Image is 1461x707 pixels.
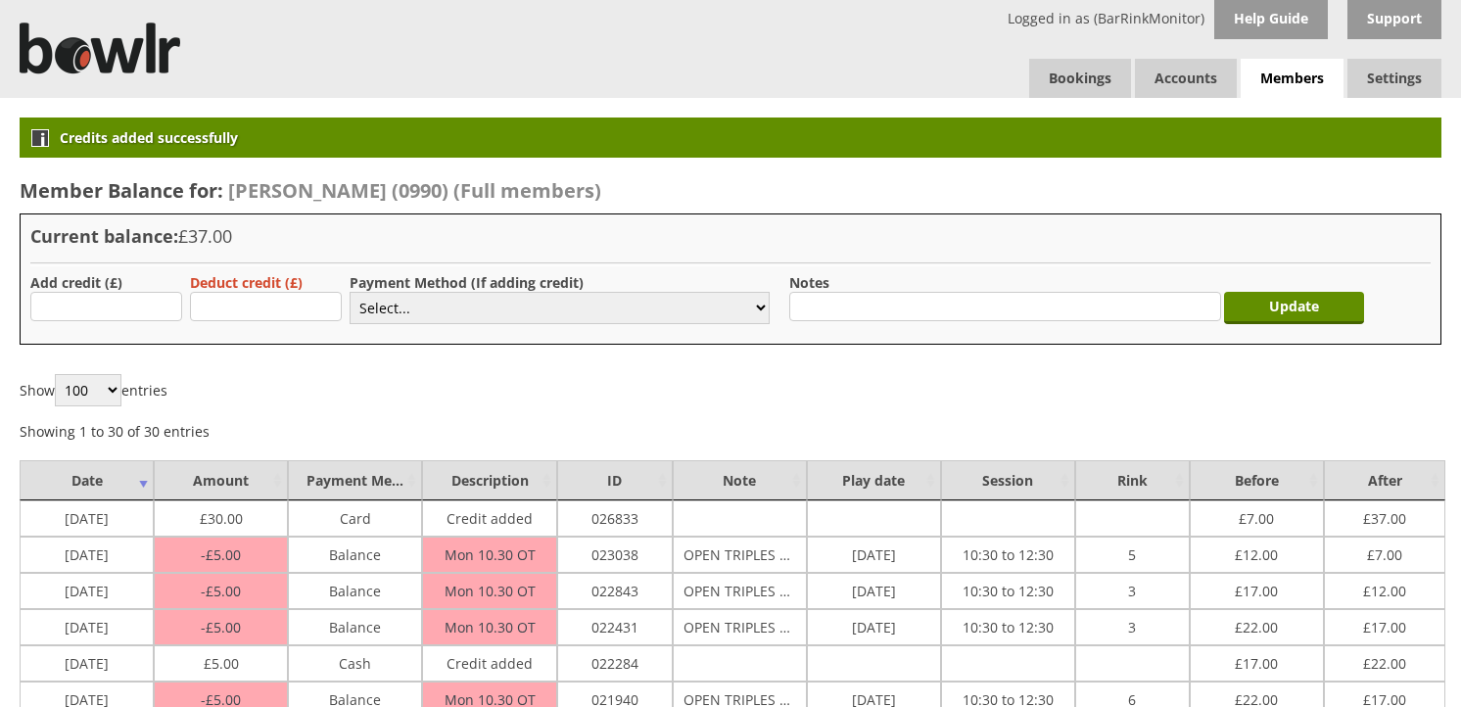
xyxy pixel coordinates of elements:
td: Payment Method : activate to sort column ascending [288,460,422,500]
span: 5.00 [201,545,241,564]
td: 023038 [557,537,673,573]
td: [DATE] [20,609,154,645]
td: Description : activate to sort column ascending [422,460,556,500]
select: Showentries [55,374,121,406]
td: ID : activate to sort column ascending [557,460,673,500]
td: [DATE] [807,573,941,609]
td: [DATE] [807,537,941,573]
td: 026833 [557,500,673,537]
td: OPEN TRIPLES MON 10-30 [673,573,807,609]
a: Bookings [1029,59,1131,98]
td: Note : activate to sort column ascending [673,460,807,500]
td: Mon 10.30 OT [422,573,556,609]
td: 10:30 to 12:30 [941,609,1075,645]
td: After : activate to sort column ascending [1324,460,1445,500]
td: 022843 [557,573,673,609]
span: 5.00 [201,582,241,600]
td: [DATE] [20,645,154,682]
label: Show entries [20,381,167,400]
span: Settings [1347,59,1441,98]
input: Update [1224,292,1364,324]
td: Rink : activate to sort column ascending [1075,460,1190,500]
a: [PERSON_NAME] (0990) (Full members) [223,177,601,204]
span: 12.00 [1363,577,1406,600]
td: [DATE] [20,500,154,537]
span: [PERSON_NAME] (0990) (Full members) [228,177,601,204]
label: Add credit (£) [30,273,122,292]
td: Card [288,500,422,537]
label: Payment Method (If adding credit) [350,273,584,292]
span: 5.00 [201,618,241,636]
span: 17.00 [1363,613,1406,636]
td: 3 [1075,609,1190,645]
td: Mon 10.30 OT [422,537,556,573]
td: 10:30 to 12:30 [941,537,1075,573]
td: Play date : activate to sort column ascending [807,460,941,500]
td: Credit added [422,500,556,537]
td: Balance [288,537,422,573]
span: £37.00 [178,224,232,248]
span: 30.00 [200,504,243,528]
span: 7.00 [1239,504,1274,528]
span: 12.00 [1235,541,1278,564]
span: 22.00 [1235,613,1278,636]
td: [DATE] [20,573,154,609]
span: Members [1241,59,1343,99]
td: 3 [1075,573,1190,609]
td: 5 [1075,537,1190,573]
td: Before : activate to sort column ascending [1190,460,1324,500]
td: Cash [288,645,422,682]
td: [DATE] [20,537,154,573]
div: Credits added successfully [20,118,1441,158]
td: [DATE] [807,609,941,645]
td: OPEN TRIPLES MON 10-30 [673,609,807,645]
td: Date : activate to sort column ascending [20,460,154,500]
label: Deduct credit (£) [190,273,303,292]
label: Notes [789,273,829,292]
td: OPEN TRIPLES MON 10-30 [673,537,807,573]
span: 17.00 [1235,577,1278,600]
td: Mon 10.30 OT [422,609,556,645]
td: 10:30 to 12:30 [941,573,1075,609]
span: 17.00 [1235,649,1278,673]
span: 5.00 [204,649,239,673]
span: 22.00 [1363,649,1406,673]
td: 022431 [557,609,673,645]
td: Session : activate to sort column ascending [941,460,1075,500]
td: Balance [288,573,422,609]
td: Amount : activate to sort column ascending [154,460,288,500]
span: 7.00 [1367,541,1402,564]
span: Accounts [1135,59,1237,98]
div: Showing 1 to 30 of 30 entries [20,411,210,441]
td: Balance [288,609,422,645]
td: 022284 [557,645,673,682]
td: Credit added [422,645,556,682]
span: 37.00 [1363,504,1406,528]
h3: Current balance: [30,224,1431,248]
h2: Member Balance for: [20,177,1441,204]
